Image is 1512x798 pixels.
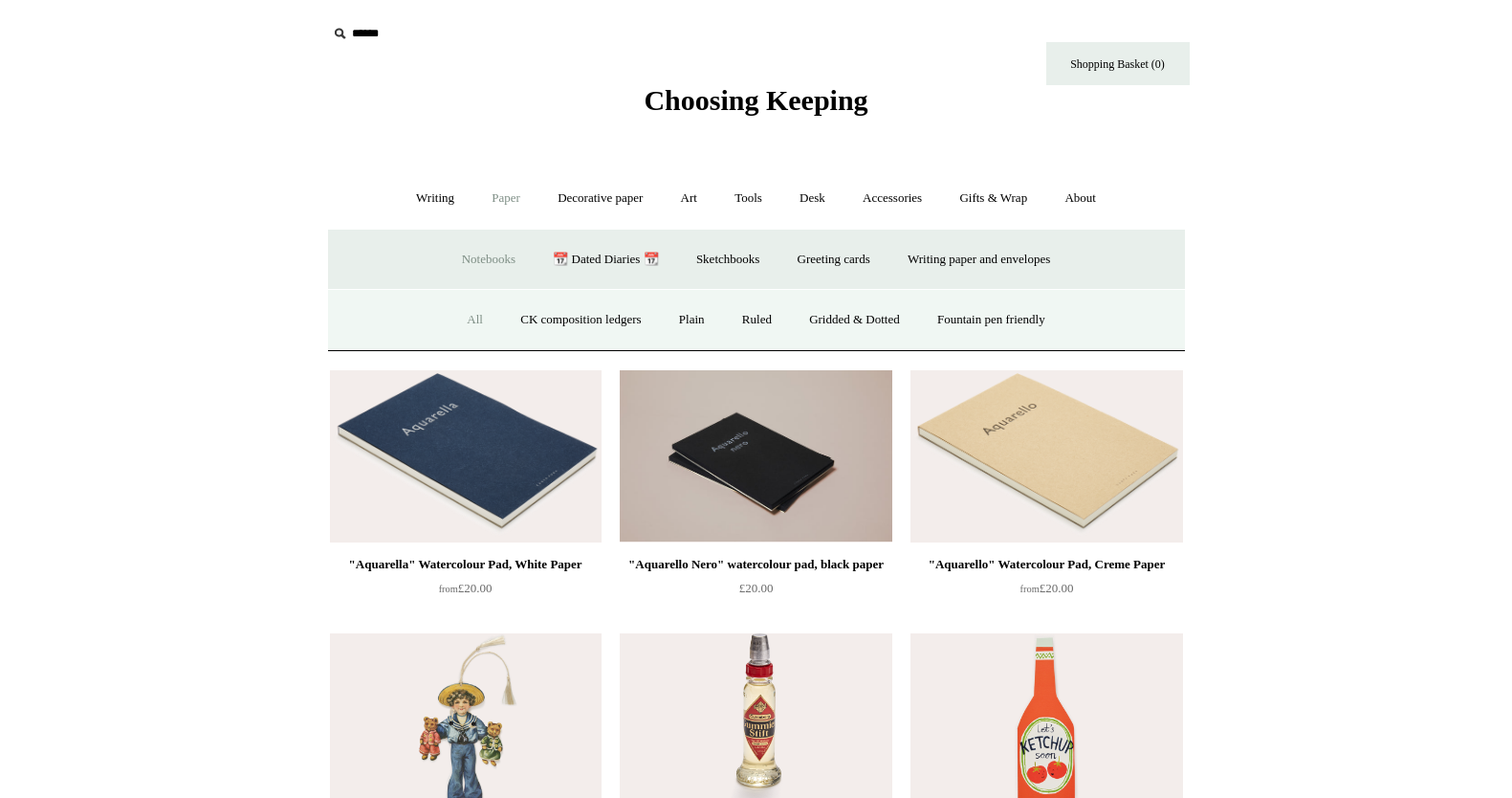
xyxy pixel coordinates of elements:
div: "Aquarello" Watercolour Pad, Creme Paper [915,553,1177,576]
a: Fountain pen friendly [920,295,1063,345]
a: "Aquarello Nero" watercolour pad, black paper £20.00 [620,553,891,632]
div: "Aquarello Nero" watercolour pad, black paper [625,553,887,576]
a: Notebooks [445,234,533,285]
div: "Aquarella" Watercolour Pad, White Paper [335,553,597,576]
a: Paper [474,173,537,224]
a: Decorative paper [540,173,660,224]
a: "Aquarello" Watercolour Pad, Creme Paper from£20.00 [910,553,1182,632]
span: from [439,584,458,594]
span: £20.00 [739,581,774,595]
img: "Aquarello" Watercolour Pad, Creme Paper [910,370,1182,543]
a: Accessories [845,173,939,224]
a: Tools [717,173,779,224]
img: "Aquarello Nero" watercolour pad, black paper [620,370,891,543]
a: All [449,295,500,345]
a: Choosing Keeping [644,100,867,113]
a: "Aquarello Nero" watercolour pad, black paper "Aquarello Nero" watercolour pad, black paper [620,370,891,543]
span: £20.00 [439,581,493,595]
a: Shopping Basket (0) [1046,42,1190,85]
a: "Aquarello" Watercolour Pad, Creme Paper "Aquarello" Watercolour Pad, Creme Paper [910,370,1182,543]
span: £20.00 [1020,581,1074,595]
a: About [1047,173,1113,224]
a: "Aquarella" Watercolour Pad, White Paper "Aquarella" Watercolour Pad, White Paper [330,370,602,543]
a: "Aquarella" Watercolour Pad, White Paper from£20.00 [330,553,602,632]
a: Writing [399,173,471,224]
a: Sketchbooks [679,234,777,285]
a: Gifts & Wrap [942,173,1044,224]
a: Gridded & Dotted [792,295,917,345]
img: "Aquarella" Watercolour Pad, White Paper [330,370,602,543]
span: from [1020,584,1040,594]
span: Choosing Keeping [644,84,867,116]
a: 📆 Dated Diaries 📆 [536,234,675,285]
a: Desk [782,173,843,224]
a: Greeting cards [780,234,887,285]
a: Writing paper and envelopes [890,234,1067,285]
a: Art [664,173,714,224]
a: CK composition ledgers [503,295,658,345]
a: Plain [662,295,722,345]
a: Ruled [725,295,789,345]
